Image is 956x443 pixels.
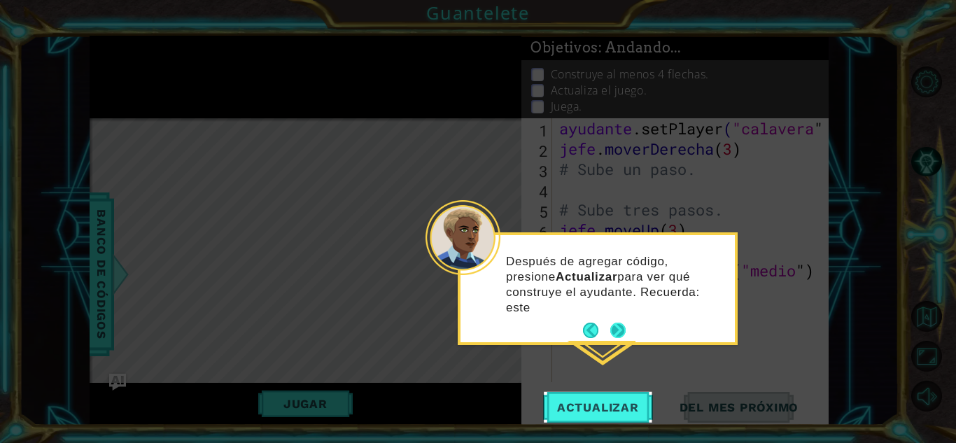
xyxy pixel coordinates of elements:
[556,270,617,283] strong: Actualizar
[610,323,626,338] button: Próximo
[506,254,725,316] p: para ver qué construye el ayudante. Recuerda: este
[506,255,668,283] font: Después de agregar código, presione
[557,400,639,414] font: Actualizar
[543,392,653,423] button: Actualizar
[583,323,610,338] button: Atrás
